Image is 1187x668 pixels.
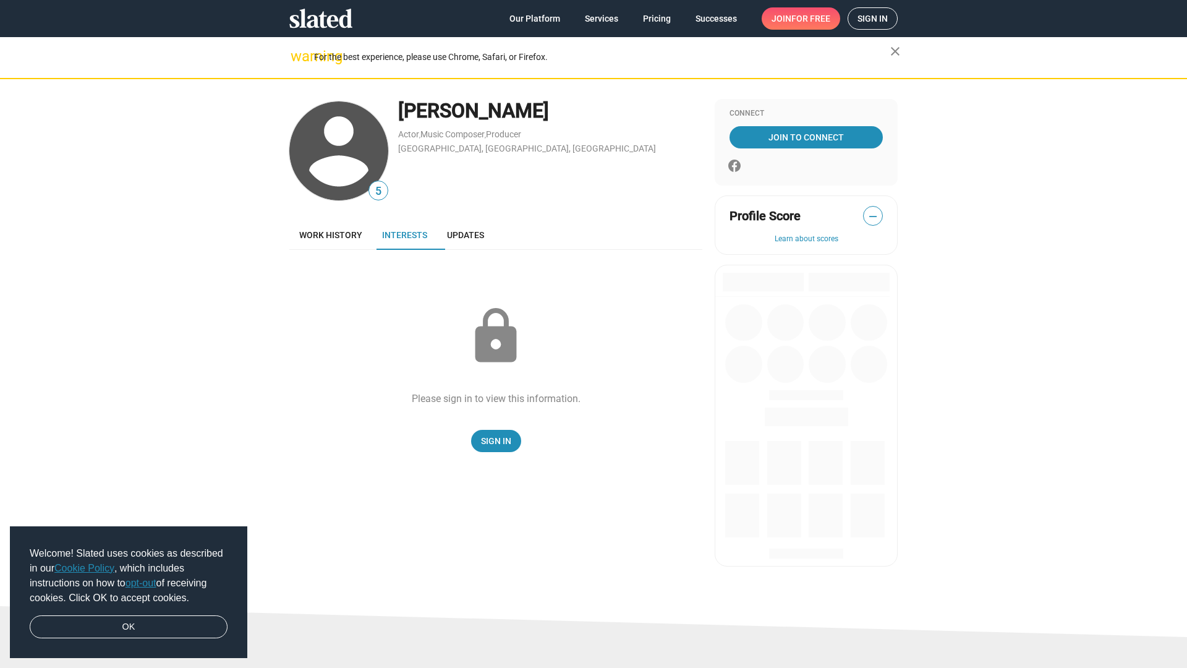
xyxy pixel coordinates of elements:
[420,129,485,139] a: Music Composer
[791,7,830,30] span: for free
[864,208,882,225] span: —
[585,7,618,30] span: Services
[398,143,656,153] a: [GEOGRAPHIC_DATA], [GEOGRAPHIC_DATA], [GEOGRAPHIC_DATA]
[772,7,830,30] span: Join
[696,7,737,30] span: Successes
[398,98,702,124] div: [PERSON_NAME]
[30,615,228,639] a: dismiss cookie message
[372,220,437,250] a: Interests
[732,126,880,148] span: Join To Connect
[299,230,362,240] span: Work history
[500,7,570,30] a: Our Platform
[314,49,890,66] div: For the best experience, please use Chrome, Safari, or Firefox.
[686,7,747,30] a: Successes
[412,392,581,405] div: Please sign in to view this information.
[382,230,427,240] span: Interests
[730,208,801,225] span: Profile Score
[762,7,840,30] a: Joinfor free
[633,7,681,30] a: Pricing
[643,7,671,30] span: Pricing
[10,526,247,659] div: cookieconsent
[730,234,883,244] button: Learn about scores
[437,220,494,250] a: Updates
[369,183,388,200] span: 5
[481,430,511,452] span: Sign In
[291,49,305,64] mat-icon: warning
[126,578,156,588] a: opt-out
[730,109,883,119] div: Connect
[419,132,420,139] span: ,
[289,220,372,250] a: Work history
[447,230,484,240] span: Updates
[471,430,521,452] a: Sign In
[730,126,883,148] a: Join To Connect
[509,7,560,30] span: Our Platform
[30,546,228,606] span: Welcome! Slated uses cookies as described in our , which includes instructions on how to of recei...
[486,129,521,139] a: Producer
[575,7,628,30] a: Services
[54,563,114,573] a: Cookie Policy
[465,306,527,367] mat-icon: lock
[848,7,898,30] a: Sign in
[485,132,486,139] span: ,
[398,129,419,139] a: Actor
[888,44,903,59] mat-icon: close
[857,8,888,29] span: Sign in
